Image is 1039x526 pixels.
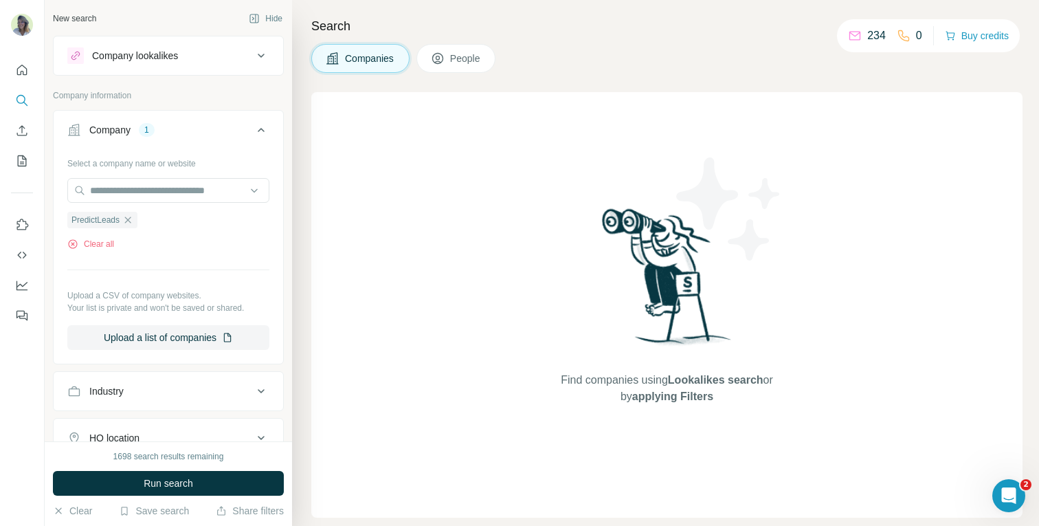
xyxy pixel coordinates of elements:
[11,14,33,36] img: Avatar
[945,26,1009,45] button: Buy credits
[53,471,284,496] button: Run search
[161,22,188,50] img: Profile image for Christian
[54,421,283,454] button: HQ location
[113,450,224,463] div: 1698 search results remaining
[28,293,247,320] button: View status page
[28,273,247,287] div: All services are online
[11,243,33,267] button: Use Surfe API
[89,431,139,445] div: HQ location
[311,17,1023,36] h4: Search
[11,88,33,113] button: Search
[67,325,269,350] button: Upload a list of companies
[11,273,33,298] button: Dashboard
[54,375,283,408] button: Industry
[53,12,96,25] div: New search
[216,504,284,518] button: Share filters
[596,205,739,358] img: Surfe Illustration - Woman searching with binoculars
[119,504,189,518] button: Save search
[557,372,777,405] span: Find companies using or by
[668,374,763,386] span: Lookalikes search
[667,147,791,271] img: Surfe Illustration - Stars
[14,338,261,390] div: Ask a questionAI Agent and team can help
[1020,479,1031,490] span: 2
[89,123,131,137] div: Company
[345,52,395,65] span: Companies
[71,214,120,226] span: PredictLeads
[139,124,155,136] div: 1
[67,289,269,302] p: Upload a CSV of company websites.
[89,384,124,398] div: Industry
[53,504,92,518] button: Clear
[27,98,247,168] p: Hi [PERSON_NAME][EMAIL_ADDRESS][DOMAIN_NAME] 👋
[992,479,1025,512] iframe: Intercom live chat
[67,238,114,250] button: Clear all
[450,52,482,65] span: People
[53,89,284,102] p: Company information
[137,399,206,454] button: News
[54,39,283,72] button: Company lookalikes
[28,349,230,364] div: Ask a question
[187,22,214,50] img: Profile image for Aurélie
[67,302,269,314] p: Your list is private and won't be saved or shared.
[632,391,713,402] span: applying Filters
[230,434,252,443] span: Help
[67,152,269,170] div: Select a company name or website
[27,168,247,191] p: How can we help?
[11,58,33,83] button: Quick start
[54,113,283,152] button: Company1
[11,118,33,143] button: Enrich CSV
[867,28,886,44] p: 234
[239,8,292,29] button: Hide
[19,434,49,443] span: Home
[236,22,261,47] div: Close
[206,399,275,454] button: Help
[916,28,922,44] p: 0
[144,476,193,490] span: Run search
[11,212,33,237] button: Use Surfe on LinkedIn
[159,434,185,443] span: News
[11,303,33,328] button: Feedback
[28,364,230,378] div: AI Agent and team can help
[69,399,137,454] button: Messages
[11,149,33,173] button: My lists
[27,26,41,48] img: logo
[80,434,127,443] span: Messages
[28,220,247,234] h2: Status Surfe
[135,22,162,50] img: Profile image for Myles
[92,49,178,63] div: Company lookalikes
